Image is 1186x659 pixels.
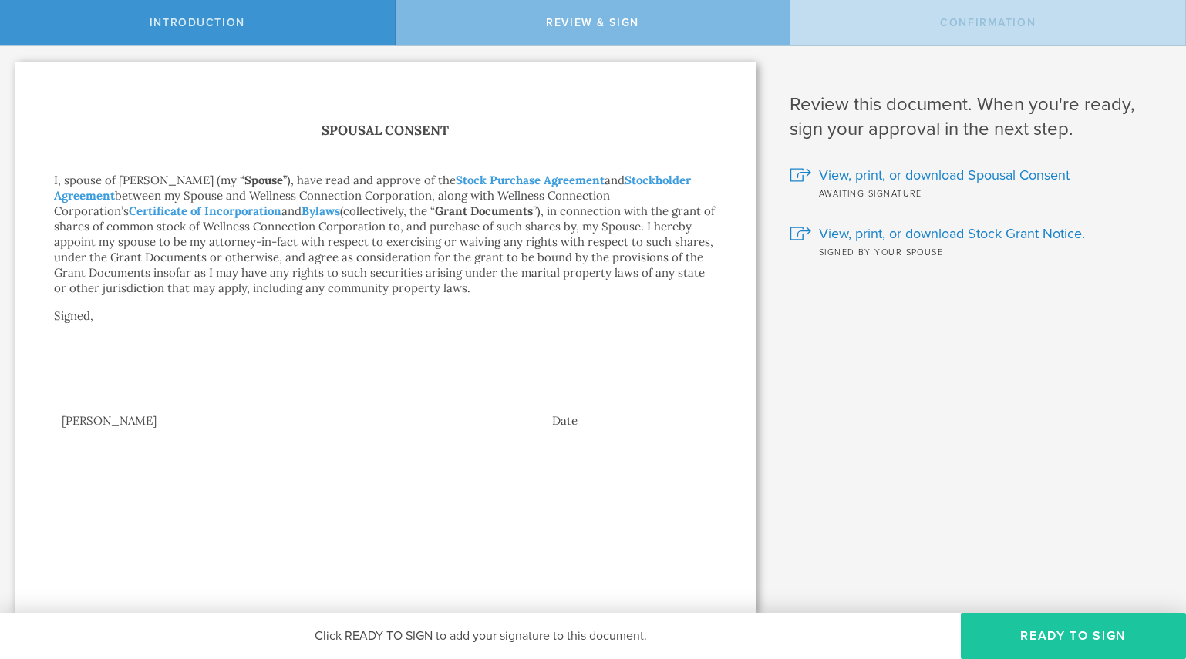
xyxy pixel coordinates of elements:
strong: Spouse [244,173,283,187]
a: Stockholder Agreement [54,173,691,203]
span: Confirmation [940,16,1036,29]
a: Stock Purchase Agreement [456,173,605,187]
p: Signed, [54,308,717,355]
div: [PERSON_NAME] [54,413,518,429]
span: View, print, or download Stock Grant Notice. [819,224,1085,244]
a: Bylaws [302,203,340,218]
div: Date [544,413,710,429]
a: Certificate of Incorporation [129,203,281,218]
strong: Grant Documents [435,203,533,218]
span: Review & Sign [546,16,639,29]
h1: Review this document. When you're ready, sign your approval in the next step. [790,92,1163,142]
span: Introduction [150,16,245,29]
span: View, print, or download Spousal Consent [819,165,1070,185]
div: Signed by your spouse [790,244,1163,259]
h1: Spousal Consent [54,119,717,142]
span: Click READY TO SIGN to add your signature to this document. [315,628,647,644]
button: Ready to Sign [961,613,1186,659]
p: I, spouse of [PERSON_NAME] (my “ ”), have read and approve of the and between my Spouse and Welln... [54,173,717,296]
div: Awaiting signature [790,185,1163,200]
